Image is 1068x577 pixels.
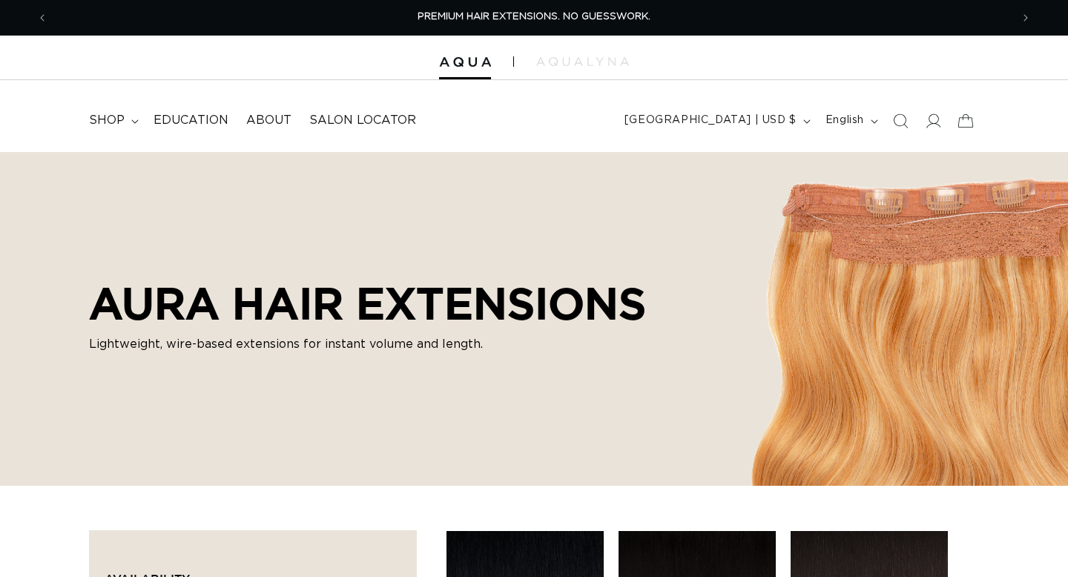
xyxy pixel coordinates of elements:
button: [GEOGRAPHIC_DATA] | USD $ [616,107,817,135]
p: Lightweight, wire-based extensions for instant volume and length. [89,335,646,353]
span: shop [89,113,125,128]
summary: Search [884,105,917,137]
span: [GEOGRAPHIC_DATA] | USD $ [624,113,797,128]
button: Next announcement [1009,4,1042,32]
a: About [237,104,300,137]
span: PREMIUM HAIR EXTENSIONS. NO GUESSWORK. [418,12,650,22]
summary: shop [80,104,145,137]
img: aqualyna.com [536,57,629,66]
span: About [246,113,291,128]
a: Salon Locator [300,104,425,137]
img: Aqua Hair Extensions [439,57,491,67]
span: Salon Locator [309,113,416,128]
button: English [817,107,884,135]
span: English [825,113,864,128]
a: Education [145,104,237,137]
h2: AURA HAIR EXTENSIONS [89,277,646,329]
button: Previous announcement [26,4,59,32]
span: Education [154,113,228,128]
